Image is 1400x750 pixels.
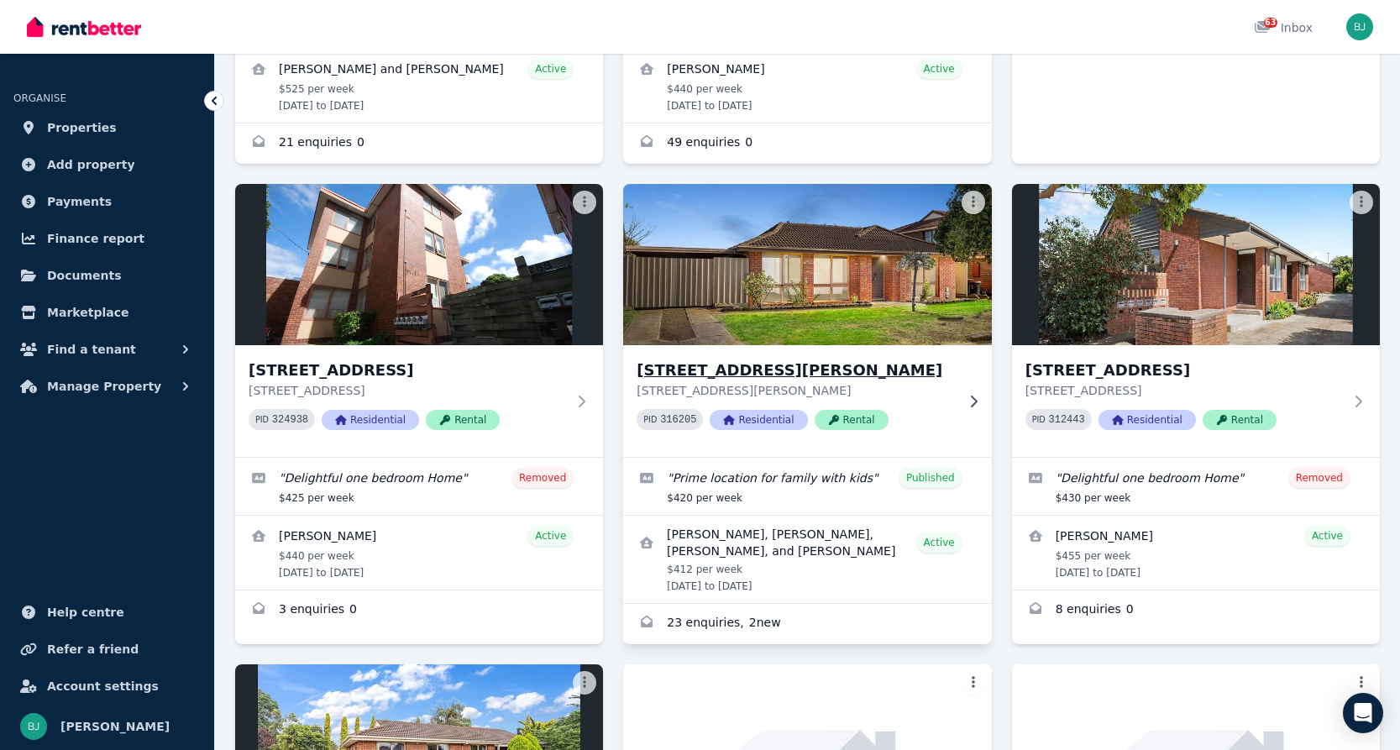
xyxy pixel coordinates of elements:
[426,410,500,430] span: Rental
[13,632,201,666] a: Refer a friend
[815,410,889,430] span: Rental
[1343,693,1383,733] div: Open Intercom Messenger
[623,184,991,457] a: 57 Hilton Way, Melton West[STREET_ADDRESS][PERSON_NAME][STREET_ADDRESS][PERSON_NAME]PID 316205Res...
[660,414,696,426] code: 316205
[1012,590,1380,631] a: Enquiries for unit 1/1 Larnoo Avenue, Brunswick West
[623,49,991,123] a: View details for Michael Hobbs
[235,516,603,590] a: View details for Gordon Smith
[249,359,566,382] h3: [STREET_ADDRESS]
[1254,19,1313,36] div: Inbox
[272,414,308,426] code: 324938
[1350,191,1373,214] button: More options
[623,604,991,644] a: Enquiries for 57 Hilton Way, Melton West
[60,716,170,737] span: [PERSON_NAME]
[1099,410,1196,430] span: Residential
[962,671,985,695] button: More options
[1346,13,1373,40] img: Bom Jin
[47,191,112,212] span: Payments
[623,123,991,164] a: Enquiries for 6/282 Langridge Street, Abbotsford
[47,265,122,286] span: Documents
[1025,382,1343,399] p: [STREET_ADDRESS]
[710,410,807,430] span: Residential
[13,222,201,255] a: Finance report
[47,302,128,323] span: Marketplace
[235,123,603,164] a: Enquiries for 3/282 Langridge Street, Abbotsford
[1012,184,1380,345] img: unit 1/1 Larnoo Avenue, Brunswick West
[13,595,201,629] a: Help centre
[13,259,201,292] a: Documents
[1012,516,1380,590] a: View details for Niamh Cooke
[1012,184,1380,457] a: unit 1/1 Larnoo Avenue, Brunswick West[STREET_ADDRESS][STREET_ADDRESS]PID 312443ResidentialRental
[13,296,201,329] a: Marketplace
[47,376,161,396] span: Manage Property
[249,382,566,399] p: [STREET_ADDRESS]
[47,118,117,138] span: Properties
[13,185,201,218] a: Payments
[255,415,269,424] small: PID
[623,516,991,603] a: View details for Gloria Patelesio, Raylee Lafaele, Vanessa Patelesio, and Peti Lauese
[235,184,603,457] a: 2/282 Langridge Street, Abbotsford[STREET_ADDRESS][STREET_ADDRESS]PID 324938ResidentialRental
[13,333,201,366] button: Find a tenant
[1350,671,1373,695] button: More options
[1264,18,1277,28] span: 63
[47,228,144,249] span: Finance report
[637,382,954,399] p: [STREET_ADDRESS][PERSON_NAME]
[13,92,66,104] span: ORGANISE
[13,370,201,403] button: Manage Property
[1025,359,1343,382] h3: [STREET_ADDRESS]
[573,191,596,214] button: More options
[235,458,603,515] a: Edit listing: Delightful one bedroom Home
[1012,458,1380,515] a: Edit listing: Delightful one bedroom Home
[20,713,47,740] img: Bom Jin
[643,415,657,424] small: PID
[47,155,135,175] span: Add property
[235,590,603,631] a: Enquiries for 2/282 Langridge Street, Abbotsford
[573,671,596,695] button: More options
[13,669,201,703] a: Account settings
[623,458,991,515] a: Edit listing: Prime location for family with kids
[47,676,159,696] span: Account settings
[1049,414,1085,426] code: 312443
[235,184,603,345] img: 2/282 Langridge Street, Abbotsford
[13,148,201,181] a: Add property
[13,111,201,144] a: Properties
[637,359,954,382] h3: [STREET_ADDRESS][PERSON_NAME]
[1032,415,1046,424] small: PID
[47,339,136,359] span: Find a tenant
[47,602,124,622] span: Help centre
[235,49,603,123] a: View details for Julien Pascal and Xiang Jing Yang
[1203,410,1277,430] span: Rental
[614,180,1000,349] img: 57 Hilton Way, Melton West
[322,410,419,430] span: Residential
[962,191,985,214] button: More options
[47,639,139,659] span: Refer a friend
[27,14,141,39] img: RentBetter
